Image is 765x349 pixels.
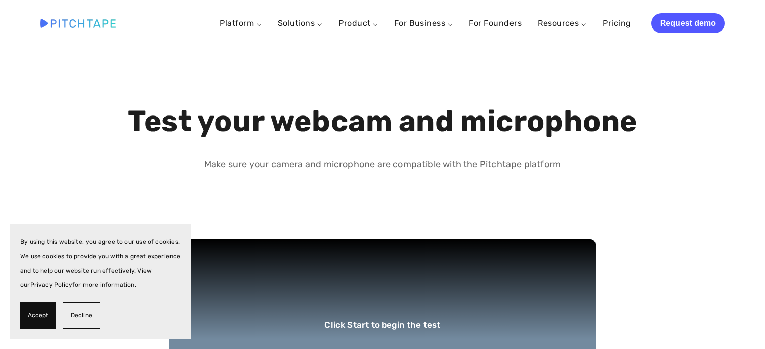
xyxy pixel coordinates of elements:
a: Resources ⌵ [538,18,586,28]
a: Solutions ⌵ [278,18,322,28]
button: Accept [20,302,56,329]
span: Accept [28,308,48,323]
a: Pricing [603,14,631,32]
a: Product ⌵ [338,18,378,28]
p: By using this website, you agree to our use of cookies. We use cookies to provide you with a grea... [20,235,181,292]
h1: Test your webcam and microphone [99,105,666,138]
section: Cookie banner [10,224,191,339]
a: Request demo [651,13,725,33]
a: For Business ⌵ [394,18,453,28]
a: For Founders [469,14,522,32]
button: Decline [63,302,100,329]
p: Make sure your camera and microphone are compatible with the Pitchtape platform [99,157,666,172]
a: Privacy Policy [30,281,73,288]
p: Click Start to begin the test [324,318,440,332]
a: Platform ⌵ [220,18,262,28]
span: Decline [71,308,92,323]
img: Pitchtape | Video Submission Management Software [40,19,116,27]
